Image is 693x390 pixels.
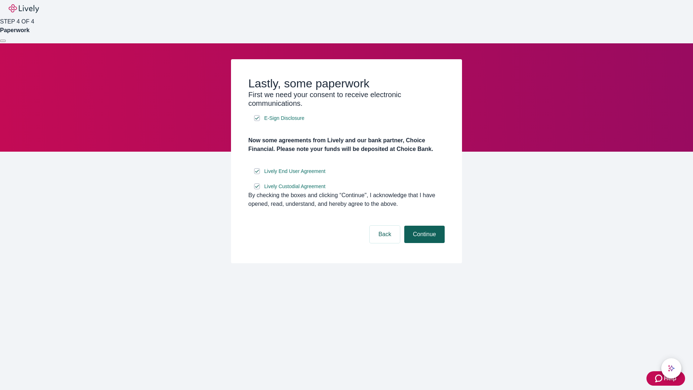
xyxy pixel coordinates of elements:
[668,365,675,372] svg: Lively AI Assistant
[248,90,445,108] h3: First we need your consent to receive electronic communications.
[264,168,326,175] span: Lively End User Agreement
[655,374,664,383] svg: Zendesk support icon
[370,226,400,243] button: Back
[9,4,39,13] img: Lively
[661,358,681,378] button: chat
[263,114,306,123] a: e-sign disclosure document
[646,371,685,386] button: Zendesk support iconHelp
[664,374,676,383] span: Help
[404,226,445,243] button: Continue
[248,136,445,153] h4: Now some agreements from Lively and our bank partner, Choice Financial. Please note your funds wi...
[263,167,327,176] a: e-sign disclosure document
[248,77,445,90] h2: Lastly, some paperwork
[264,183,326,190] span: Lively Custodial Agreement
[248,191,445,208] div: By checking the boxes and clicking “Continue", I acknowledge that I have opened, read, understand...
[263,182,327,191] a: e-sign disclosure document
[264,114,304,122] span: E-Sign Disclosure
